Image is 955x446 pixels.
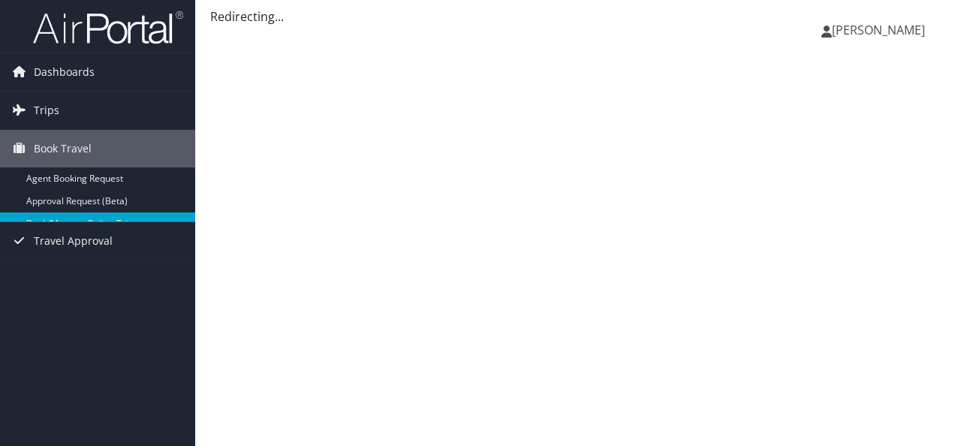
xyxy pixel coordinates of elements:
span: Book Travel [34,130,92,167]
a: [PERSON_NAME] [821,8,940,53]
span: Trips [34,92,59,129]
span: [PERSON_NAME] [832,22,925,38]
img: airportal-logo.png [33,10,183,45]
span: Dashboards [34,53,95,91]
span: Travel Approval [34,222,113,260]
div: Redirecting... [210,8,940,26]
